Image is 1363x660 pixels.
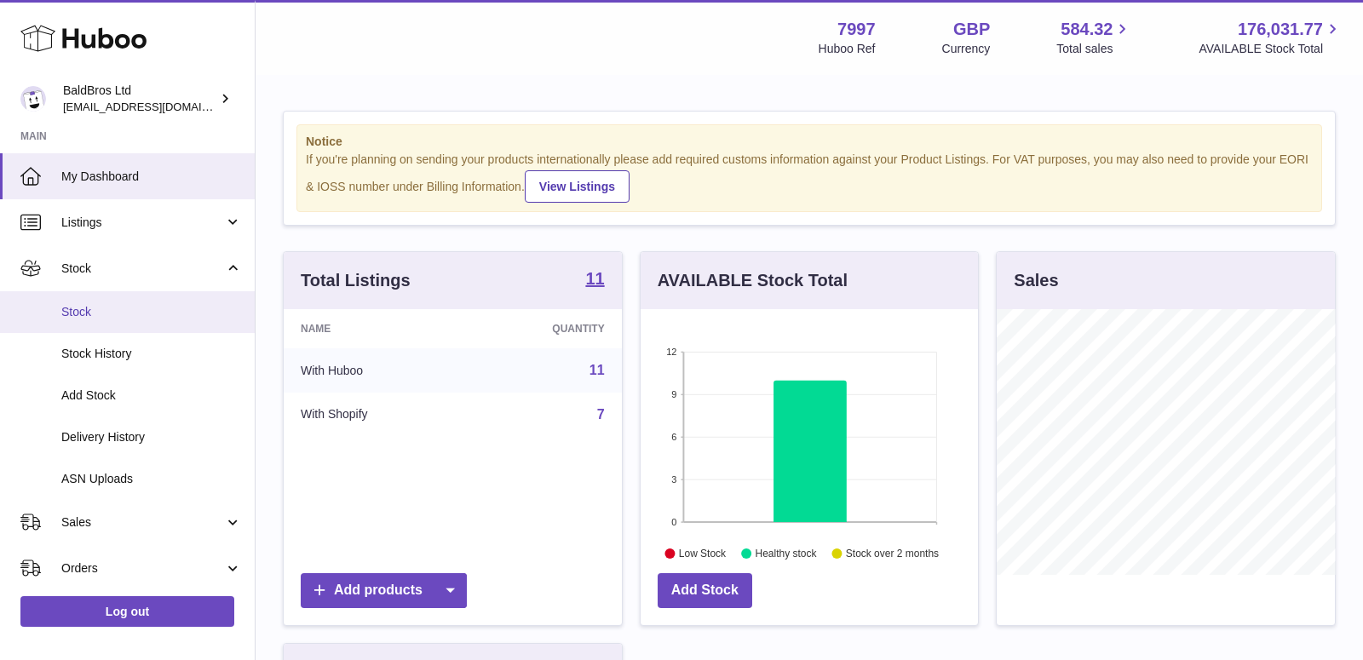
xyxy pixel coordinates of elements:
strong: 11 [585,270,604,287]
th: Quantity [466,309,622,348]
strong: GBP [953,18,990,41]
a: 7 [597,407,605,422]
strong: 7997 [837,18,876,41]
span: AVAILABLE Stock Total [1199,41,1343,57]
text: 0 [671,517,676,527]
text: Healthy stock [755,548,817,560]
text: Low Stock [679,548,727,560]
div: Currency [942,41,991,57]
a: 176,031.77 AVAILABLE Stock Total [1199,18,1343,57]
a: 584.32 Total sales [1056,18,1132,57]
h3: AVAILABLE Stock Total [658,269,848,292]
span: Stock [61,304,242,320]
span: Sales [61,514,224,531]
h3: Total Listings [301,269,411,292]
div: BaldBros Ltd [63,83,216,115]
span: 584.32 [1061,18,1113,41]
div: Huboo Ref [819,41,876,57]
a: 11 [589,363,605,377]
h3: Sales [1014,269,1058,292]
text: Stock over 2 months [846,548,939,560]
text: 12 [666,347,676,357]
span: ASN Uploads [61,471,242,487]
a: View Listings [525,170,630,203]
th: Name [284,309,466,348]
span: Total sales [1056,41,1132,57]
text: 9 [671,389,676,399]
span: My Dashboard [61,169,242,185]
strong: Notice [306,134,1313,150]
td: With Huboo [284,348,466,393]
span: Add Stock [61,387,242,404]
div: If you're planning on sending your products internationally please add required customs informati... [306,152,1313,203]
text: 3 [671,474,676,485]
text: 6 [671,432,676,442]
a: Add products [301,573,467,608]
a: 11 [585,270,604,290]
span: [EMAIL_ADDRESS][DOMAIN_NAME] [63,100,250,113]
a: Log out [20,596,234,627]
td: With Shopify [284,393,466,437]
a: Add Stock [658,573,752,608]
span: Stock History [61,346,242,362]
span: Orders [61,560,224,577]
span: Delivery History [61,429,242,445]
span: 176,031.77 [1238,18,1323,41]
span: Listings [61,215,224,231]
span: Stock [61,261,224,277]
img: baldbrothersblog@gmail.com [20,86,46,112]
